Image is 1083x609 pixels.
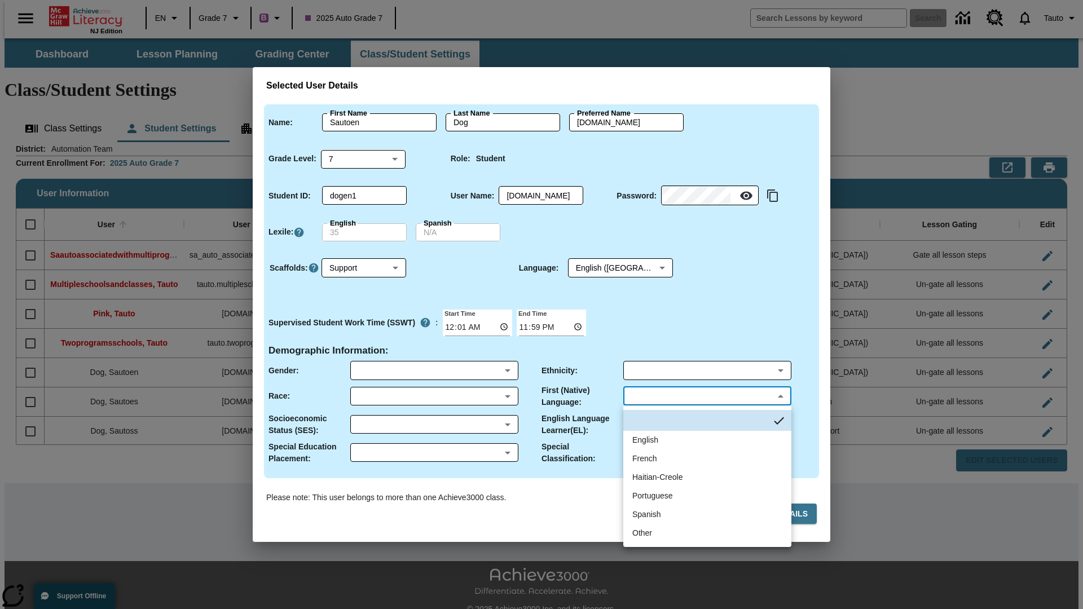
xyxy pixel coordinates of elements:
[632,434,658,446] div: English
[623,468,791,487] li: Haitian-Creole
[623,524,791,542] li: Other
[632,490,673,502] div: Portuguese
[623,431,791,449] li: English
[632,453,657,465] div: French
[623,487,791,505] li: Portuguese
[632,471,683,483] div: Haitian-Creole
[623,505,791,524] li: Spanish
[623,410,791,431] li: No Item Selected
[632,527,652,539] div: Other
[632,509,661,520] div: Spanish
[623,449,791,468] li: French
